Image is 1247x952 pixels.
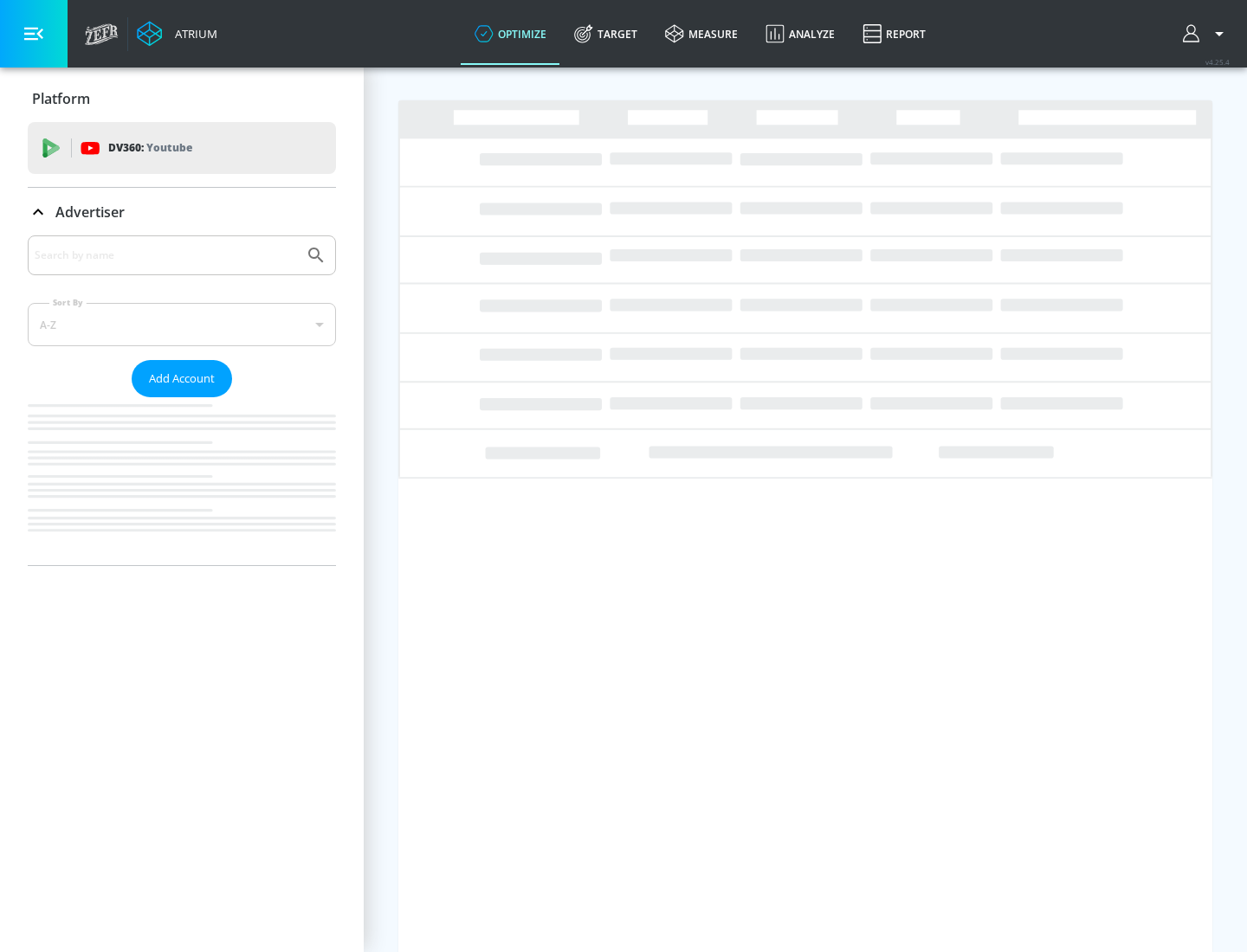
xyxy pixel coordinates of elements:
div: Platform [28,74,336,123]
nav: list of Advertiser [28,397,336,565]
a: optimize [461,3,560,65]
p: DV360: [108,138,192,158]
button: Add Account [132,360,232,397]
a: Target [560,3,651,65]
div: A-Z [28,303,336,346]
div: Atrium [168,26,217,42]
p: Platform [32,89,90,108]
div: DV360: Youtube [28,122,336,174]
div: Advertiser [28,235,336,565]
span: Add Account [149,369,215,389]
span: v 4.25.4 [1205,57,1230,67]
p: Youtube [146,138,192,157]
div: Advertiser [28,188,336,236]
a: Atrium [137,21,217,47]
a: Report [849,3,940,65]
input: Search by name [35,244,297,267]
a: measure [651,3,752,65]
a: Analyze [752,3,849,65]
label: Sort By [49,297,87,308]
p: Advertiser [55,203,125,222]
